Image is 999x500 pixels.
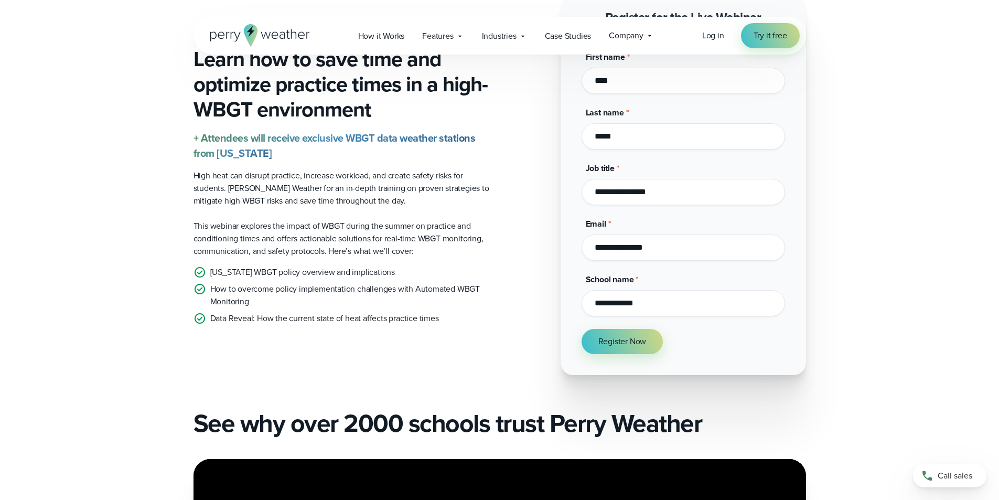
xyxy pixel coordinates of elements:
a: Try it free [741,23,800,48]
span: Industries [482,30,517,42]
span: Company [609,29,643,42]
span: Try it free [754,29,787,42]
p: How to overcome policy implementation challenges with Automated WBGT Monitoring [210,283,491,308]
span: Register Now [598,335,647,348]
h3: Learn how to save time and optimize practice times in a high-WBGT environment [194,47,491,122]
span: Features [422,30,453,42]
a: Log in [702,29,724,42]
p: This webinar explores the impact of WBGT during the summer on practice and conditioning times and... [194,220,491,258]
span: School name [586,273,634,285]
p: High heat can disrupt practice, increase workload, and create safety risks for students. [PERSON_... [194,169,491,207]
button: Register Now [582,329,663,354]
span: Case Studies [545,30,592,42]
span: Email [586,218,606,230]
span: Call sales [938,470,972,482]
h2: See why over 2000 schools trust Perry Weather [194,409,806,438]
a: Case Studies [536,25,600,47]
p: [US_STATE] WBGT policy overview and implications [210,266,395,279]
p: Data Reveal: How the current state of heat affects practice times [210,312,439,325]
span: First name [586,51,625,63]
span: Last name [586,107,624,119]
span: Log in [702,29,724,41]
span: How it Works [358,30,405,42]
a: How it Works [349,25,414,47]
strong: Register for the Live Webinar [605,8,761,27]
a: Call sales [913,464,986,487]
strong: + Attendees will receive exclusive WBGT data weather stations from [US_STATE] [194,130,476,161]
span: Job title [586,162,615,174]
